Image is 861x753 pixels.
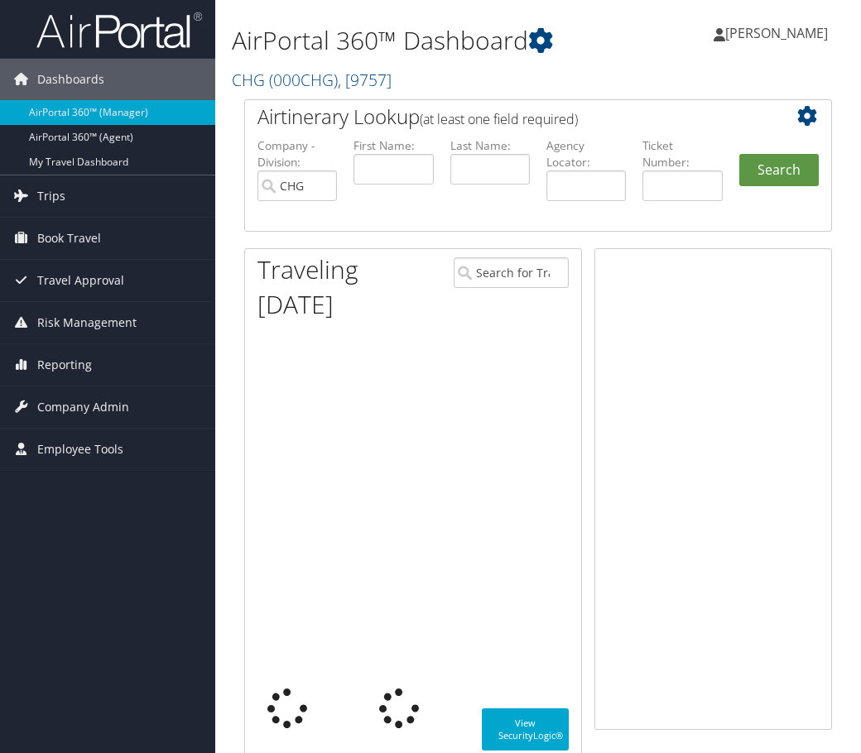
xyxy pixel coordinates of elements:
[37,429,123,470] span: Employee Tools
[338,69,392,91] span: , [ 9757 ]
[36,11,202,50] img: airportal-logo.png
[37,302,137,343] span: Risk Management
[232,23,640,58] h1: AirPortal 360™ Dashboard
[37,175,65,217] span: Trips
[739,154,819,187] button: Search
[37,386,129,428] span: Company Admin
[257,137,337,171] label: Company - Division:
[37,59,104,100] span: Dashboards
[269,69,338,91] span: ( 000CHG )
[642,137,722,171] label: Ticket Number:
[714,8,844,58] a: [PERSON_NAME]
[37,260,124,301] span: Travel Approval
[546,137,626,171] label: Agency Locator:
[354,137,433,154] label: First Name:
[725,24,828,42] span: [PERSON_NAME]
[37,344,92,386] span: Reporting
[232,69,392,91] a: CHG
[454,257,569,288] input: Search for Traveler
[482,708,569,751] a: View SecurityLogic®
[37,218,101,259] span: Book Travel
[420,110,578,128] span: (at least one field required)
[257,103,770,131] h2: Airtinerary Lookup
[257,252,429,322] h1: Traveling [DATE]
[450,137,530,154] label: Last Name:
